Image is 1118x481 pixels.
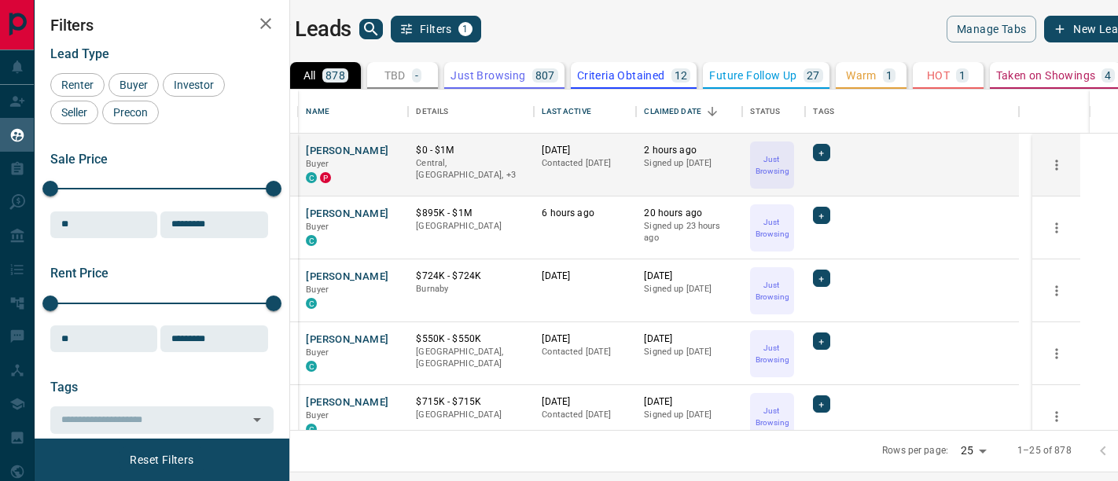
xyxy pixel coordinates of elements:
p: $0 - $1M [416,144,526,157]
button: more [1045,342,1068,365]
p: Burnaby [416,283,526,296]
span: Lead Type [50,46,109,61]
p: [DATE] [542,395,628,409]
button: search button [359,19,383,39]
span: Rent Price [50,266,108,281]
p: 1 [886,70,892,81]
button: more [1045,216,1068,240]
span: Investor [168,79,219,91]
span: Renter [56,79,99,91]
p: Warm [846,70,877,81]
p: - [415,70,418,81]
button: more [1045,279,1068,303]
div: Tags [805,90,1019,134]
span: + [818,145,824,160]
button: more [1045,153,1068,177]
div: Status [742,90,805,134]
span: Buyer [306,159,329,169]
span: Precon [108,106,153,119]
div: + [813,332,829,350]
div: condos.ca [306,235,317,246]
p: Rows per page: [882,444,948,457]
div: Claimed Date [644,90,701,134]
p: Contacted [DATE] [542,157,628,170]
p: 27 [807,70,820,81]
span: Buyer [306,347,329,358]
div: condos.ca [306,361,317,372]
p: [DATE] [644,332,734,346]
div: Name [298,90,408,134]
div: Status [750,90,780,134]
button: Filters1 [391,16,481,42]
p: [DATE] [542,332,628,346]
p: Contacted [DATE] [542,346,628,358]
p: 6 hours ago [542,207,628,220]
p: Taken on Showings [996,70,1096,81]
p: All [303,70,316,81]
div: condos.ca [306,298,317,309]
p: Signed up [DATE] [644,157,734,170]
p: [DATE] [644,395,734,409]
button: [PERSON_NAME] [306,332,388,347]
p: [GEOGRAPHIC_DATA], [GEOGRAPHIC_DATA] [416,346,526,370]
button: [PERSON_NAME] [306,395,388,410]
p: [GEOGRAPHIC_DATA] [416,409,526,421]
button: Sort [701,101,723,123]
div: Details [416,90,448,134]
button: Open [246,409,268,431]
p: HOT [927,70,950,81]
p: Signed up 23 hours ago [644,220,734,244]
span: Buyer [114,79,153,91]
div: condos.ca [306,424,317,435]
span: Buyer [306,285,329,295]
div: Buyer [108,73,159,97]
button: more [1045,405,1068,428]
div: Details [408,90,534,134]
button: [PERSON_NAME] [306,144,388,159]
div: Seller [50,101,98,124]
div: + [813,144,829,161]
p: Just Browsing [752,279,793,303]
p: $895K - $1M [416,207,526,220]
p: 1 [959,70,965,81]
p: Signed up [DATE] [644,283,734,296]
p: Just Browsing [752,342,793,365]
p: Just Browsing [752,216,793,240]
div: Name [306,90,329,134]
div: Renter [50,73,105,97]
button: Manage Tabs [947,16,1036,42]
span: + [818,396,824,412]
div: Tags [813,90,834,134]
p: 4 [1105,70,1111,81]
p: 1–25 of 878 [1017,444,1071,457]
button: [PERSON_NAME] [306,207,388,222]
span: 1 [460,24,471,35]
p: Contacted [DATE] [542,409,628,421]
p: Just Browsing [752,153,793,177]
p: [GEOGRAPHIC_DATA] [416,220,526,233]
p: $550K - $550K [416,332,526,346]
div: Last Active [542,90,590,134]
p: Just Browsing [451,70,525,81]
div: + [813,207,829,224]
p: 878 [325,70,345,81]
p: 2 hours ago [644,144,734,157]
div: + [813,395,829,413]
p: TBD [384,70,406,81]
div: condos.ca [306,172,317,183]
p: Signed up [DATE] [644,409,734,421]
div: Claimed Date [636,90,742,134]
p: Future Follow Up [709,70,796,81]
div: Precon [102,101,159,124]
button: Reset Filters [120,446,204,473]
span: Sale Price [50,152,108,167]
h1: My Leads [261,17,351,42]
div: Investor [163,73,225,97]
div: property.ca [320,172,331,183]
span: Seller [56,106,93,119]
p: Just Browsing [752,405,793,428]
span: + [818,270,824,286]
div: Last Active [534,90,636,134]
span: + [818,333,824,349]
div: 25 [954,439,992,462]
